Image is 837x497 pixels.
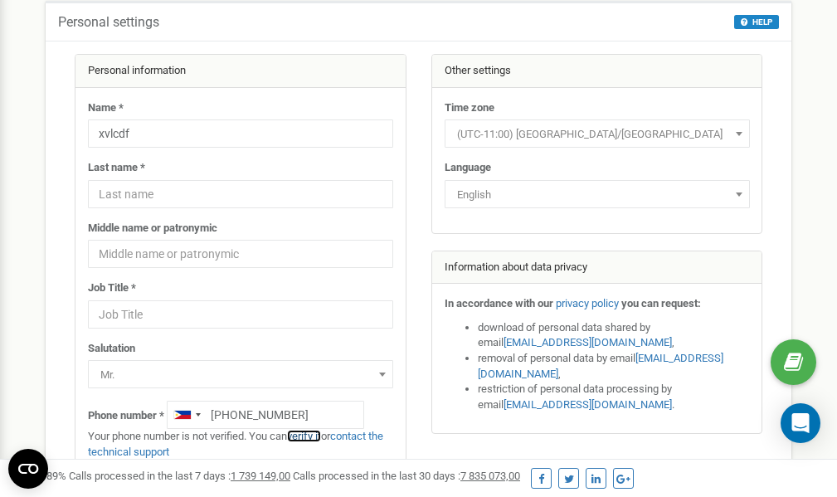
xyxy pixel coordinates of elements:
[478,352,723,380] a: [EMAIL_ADDRESS][DOMAIN_NAME]
[75,55,406,88] div: Personal information
[478,320,750,351] li: download of personal data shared by email ,
[556,297,619,309] a: privacy policy
[450,183,744,207] span: English
[58,15,159,30] h5: Personal settings
[88,408,164,424] label: Phone number *
[432,251,762,285] div: Information about data privacy
[88,300,393,329] input: Job Title
[94,363,387,387] span: Mr.
[621,297,701,309] strong: you can request:
[287,430,321,442] a: verify it
[445,100,494,116] label: Time zone
[478,382,750,412] li: restriction of personal data processing by email .
[88,180,393,208] input: Last name
[734,15,779,29] button: HELP
[88,429,393,460] p: Your phone number is not verified. You can or
[478,351,750,382] li: removal of personal data by email ,
[88,119,393,148] input: Name
[88,221,217,236] label: Middle name or patronymic
[450,123,744,146] span: (UTC-11:00) Pacific/Midway
[460,470,520,482] u: 7 835 073,00
[88,160,145,176] label: Last name *
[88,240,393,268] input: Middle name or patronymic
[432,55,762,88] div: Other settings
[88,341,135,357] label: Salutation
[445,119,750,148] span: (UTC-11:00) Pacific/Midway
[88,100,124,116] label: Name *
[781,403,820,443] div: Open Intercom Messenger
[445,297,553,309] strong: In accordance with our
[88,360,393,388] span: Mr.
[8,449,48,489] button: Open CMP widget
[445,160,491,176] label: Language
[88,280,136,296] label: Job Title *
[167,401,364,429] input: +1-800-555-55-55
[231,470,290,482] u: 1 739 149,00
[168,402,206,428] div: Telephone country code
[445,180,750,208] span: English
[88,430,383,458] a: contact the technical support
[69,470,290,482] span: Calls processed in the last 7 days :
[504,336,672,348] a: [EMAIL_ADDRESS][DOMAIN_NAME]
[293,470,520,482] span: Calls processed in the last 30 days :
[504,398,672,411] a: [EMAIL_ADDRESS][DOMAIN_NAME]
